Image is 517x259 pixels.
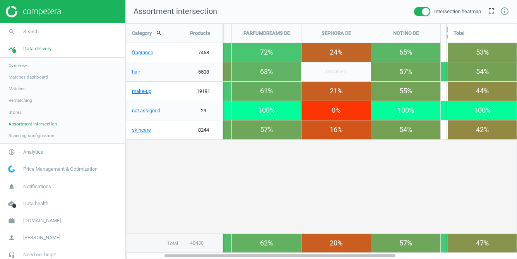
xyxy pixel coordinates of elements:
[232,101,301,120] div: 100%
[371,62,440,81] div: 57%
[23,166,98,173] span: Price Management & Optimization
[232,24,301,43] div: PARFUMDREAMS DE
[434,8,481,15] span: Intersection heatmap
[500,7,509,16] i: info_outline
[301,43,371,62] div: 24%
[441,62,510,81] div: 77%
[232,120,301,139] div: 57%
[371,120,440,139] div: 54%
[232,62,301,81] div: 63%
[232,43,301,62] div: 72%
[448,120,517,139] div: 42%
[23,234,60,241] span: [PERSON_NAME]
[9,86,26,92] span: Matches
[232,82,301,101] div: 61%
[4,179,19,194] i: notifications
[184,24,223,43] div: Products
[441,101,510,120] div: 100%
[184,120,223,140] a: 8244
[23,183,51,190] span: Notifications
[448,234,517,252] div: 47%
[184,62,223,82] a: 5508
[184,43,223,62] a: 7458
[301,82,371,101] div: 21%
[4,213,19,228] i: work
[126,62,184,82] a: hair
[4,145,19,160] i: pie_chart_outlined
[9,109,22,115] span: Stores
[126,24,184,43] div: Category
[448,43,517,62] div: 53%
[8,165,15,173] img: wGWNvw8QSZomAAAAABJRU5ErkJggg==
[448,82,517,101] div: 44%
[441,24,510,43] div: [PERSON_NAME] SHOP DE
[126,234,184,253] div: Total
[184,82,223,101] a: 19191
[9,132,54,139] span: Scanning configuration
[184,101,223,120] a: 29
[126,82,184,101] a: make-up
[371,43,440,62] div: 65%
[23,200,48,207] span: Data health
[232,234,301,252] div: 62 %
[6,6,61,17] img: ajHJNr6hYgQAAAAASUVORK5CYII=
[126,101,184,120] a: not assigned
[301,234,371,252] div: 20 %
[152,26,166,39] button: search
[371,24,440,43] div: NOTINO DE
[4,24,19,39] i: search
[9,121,57,127] span: Assortment intersection
[9,62,27,69] span: Overview
[9,97,32,103] span: Rematching
[9,74,48,80] span: Matches dashboard
[371,234,440,252] div: 57 %
[371,82,440,101] div: 55%
[371,101,440,120] div: 100%
[23,45,51,52] span: Data delivery
[500,7,509,17] a: info_outline
[441,234,510,252] div: 77 %
[448,62,517,81] div: 54%
[23,28,39,35] span: Search
[301,24,371,43] div: SEPHORA DE
[184,234,223,252] div: 40430
[23,217,61,224] span: [DOMAIN_NAME]
[4,41,19,56] i: timeline
[448,24,517,43] div: Total
[301,101,371,120] div: 0%
[134,7,217,16] span: Assortment intersection
[23,251,56,258] span: Need our help?
[23,149,43,156] span: Analytics
[326,62,347,81] span: Disabled
[487,6,496,15] i: fullscreen
[4,196,19,211] i: cloud_done
[4,230,19,245] i: person
[126,120,184,140] a: skincare
[126,43,184,62] a: fragrance
[301,120,371,139] div: 16%
[448,101,517,120] div: 100%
